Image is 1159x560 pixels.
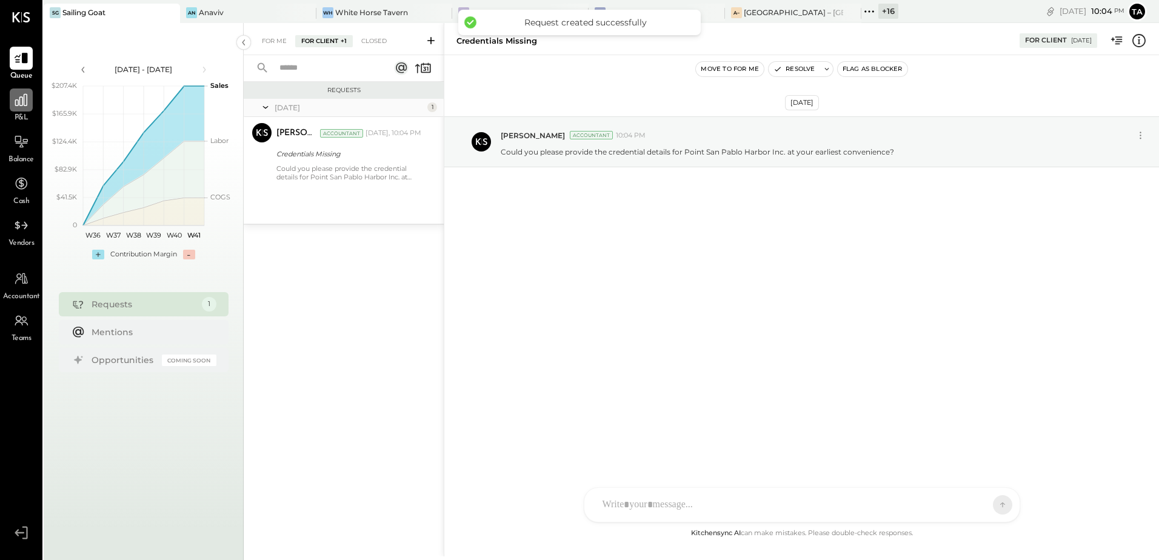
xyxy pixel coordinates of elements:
div: Credentials Missing [276,148,418,160]
div: Closed [355,35,393,47]
span: [PERSON_NAME] [501,130,565,141]
div: [DATE] - [DATE] [92,64,195,75]
span: +1 [341,37,347,45]
div: Credentials Missing [456,35,537,47]
div: Accountant [570,131,613,139]
div: 1 [427,102,437,112]
text: $165.9K [52,109,77,118]
span: Queue [10,71,33,82]
div: Requests [250,86,438,95]
p: Could you please provide the credential details for Point San Pablo Harbor Inc. at your earliest ... [276,164,421,181]
div: SG [50,7,61,18]
div: Requests [92,298,196,310]
div: A– [731,7,742,18]
div: [DATE] [1060,5,1124,17]
div: + 16 [878,4,898,19]
a: Accountant [1,267,42,302]
div: WH [322,7,333,18]
div: [GEOGRAPHIC_DATA] – [GEOGRAPHIC_DATA] [744,7,843,18]
div: 1 [202,297,216,312]
text: $82.9K [55,165,77,173]
span: Vendors [8,238,35,249]
div: Coming Soon [162,355,216,366]
div: Florentin DTLA [607,7,663,18]
text: W38 [125,231,141,239]
button: Ta [1127,2,1147,21]
a: Queue [1,47,42,82]
div: Mentions [92,326,210,338]
span: Balance [8,155,34,165]
span: Accountant [3,292,40,302]
span: 10:04 PM [616,131,646,141]
div: Sailing Goat [62,7,105,18]
text: Labor [210,136,229,145]
button: Flag as Blocker [838,62,907,76]
a: Balance [1,130,42,165]
button: Move to for me [696,62,764,76]
text: W41 [187,231,201,239]
button: Resolve [769,62,820,76]
div: For Client [295,35,353,47]
a: Vendors [1,214,42,249]
text: W39 [146,231,161,239]
div: [PERSON_NAME] [276,127,318,139]
div: [DATE] [275,102,424,113]
div: Request created successfully [483,17,689,28]
span: Cash [13,196,29,207]
div: [DATE] [785,95,819,110]
text: Sales [210,81,229,90]
div: Accountant [320,129,363,138]
div: copy link [1044,5,1057,18]
text: COGS [210,193,230,201]
text: W37 [106,231,121,239]
div: Anaviv [199,7,224,18]
div: + [92,250,104,259]
a: Cash [1,172,42,207]
text: $124.4K [52,137,77,145]
div: Made in [US_STATE] Pizza [GEOGRAPHIC_DATA] [471,7,570,18]
div: White Horse Tavern [335,7,408,18]
div: FD [595,7,606,18]
span: Teams [12,333,32,344]
p: Could you please provide the credential details for Point San Pablo Harbor Inc. at your earliest ... [501,147,894,157]
text: 0 [73,221,77,229]
span: P&L [15,113,28,124]
text: $41.5K [56,193,77,201]
text: W36 [85,231,101,239]
div: Mi [458,7,469,18]
text: $207.4K [52,81,77,90]
a: P&L [1,88,42,124]
div: [DATE] [1071,36,1092,45]
div: [DATE], 10:04 PM [366,128,421,138]
div: Contribution Margin [110,250,177,259]
div: - [183,250,195,259]
div: For Me [256,35,293,47]
div: For Client [1025,36,1067,45]
a: Teams [1,309,42,344]
div: An [186,7,197,18]
text: W40 [166,231,181,239]
div: Opportunities [92,354,156,366]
